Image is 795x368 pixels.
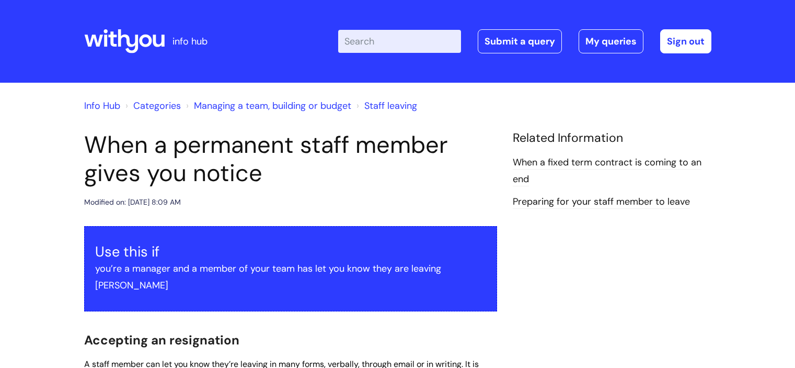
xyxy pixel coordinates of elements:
[84,332,239,348] span: Accepting an resignation
[338,30,461,53] input: Search
[478,29,562,53] a: Submit a query
[579,29,643,53] a: My queries
[84,131,497,187] h1: When a permanent staff member gives you notice
[123,97,181,114] li: Solution home
[364,99,417,112] a: Staff leaving
[513,195,690,209] a: Preparing for your staff member to leave
[513,131,711,146] h4: Related Information
[513,156,701,186] a: When a fixed term contract is coming to an end
[84,196,181,209] div: Modified on: [DATE] 8:09 AM
[95,243,486,260] h3: Use this if
[660,29,711,53] a: Sign out
[172,33,208,50] p: info hub
[84,99,120,112] a: Info Hub
[354,97,417,114] li: Staff leaving
[338,29,711,53] div: | -
[194,99,351,112] a: Managing a team, building or budget
[183,97,351,114] li: Managing a team, building or budget
[95,260,486,294] p: you’re a manager and a member of your team has let you know they are leaving [PERSON_NAME]
[133,99,181,112] a: Categories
